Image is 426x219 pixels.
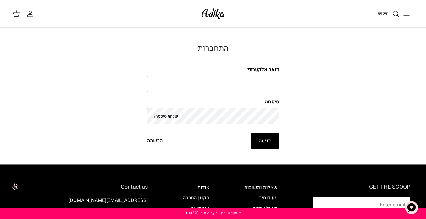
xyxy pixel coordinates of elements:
span: חיפוש [378,10,389,16]
button: צ'אט [402,198,421,217]
label: סיסמה [147,98,279,105]
a: צור קשר [191,205,209,212]
label: דואר אלקטרוני [147,66,279,73]
button: Toggle menu [400,7,413,21]
a: ביטול עסקה [253,205,278,212]
img: accessibility_icon02.svg [5,178,22,195]
a: שאלות ותשובות [244,184,278,191]
button: כניסה [251,133,279,149]
h2: התחברות [147,44,279,54]
h6: Contact us [16,184,148,191]
a: שכחת סיסמה? [153,113,178,119]
a: [EMAIL_ADDRESS][DOMAIN_NAME] [69,197,148,204]
a: הרשמה [147,137,163,145]
input: Email [313,197,410,213]
img: Adika IL [200,6,226,21]
a: משלוחים [258,194,278,202]
a: ✦ משלוח חינם בקנייה מעל ₪220 ✦ [185,210,241,216]
a: תקנון החברה [183,194,209,202]
a: אודות [197,184,209,191]
h6: GET THE SCOOP [313,184,410,191]
a: החשבון שלי [26,10,36,18]
a: חיפוש [378,10,400,18]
